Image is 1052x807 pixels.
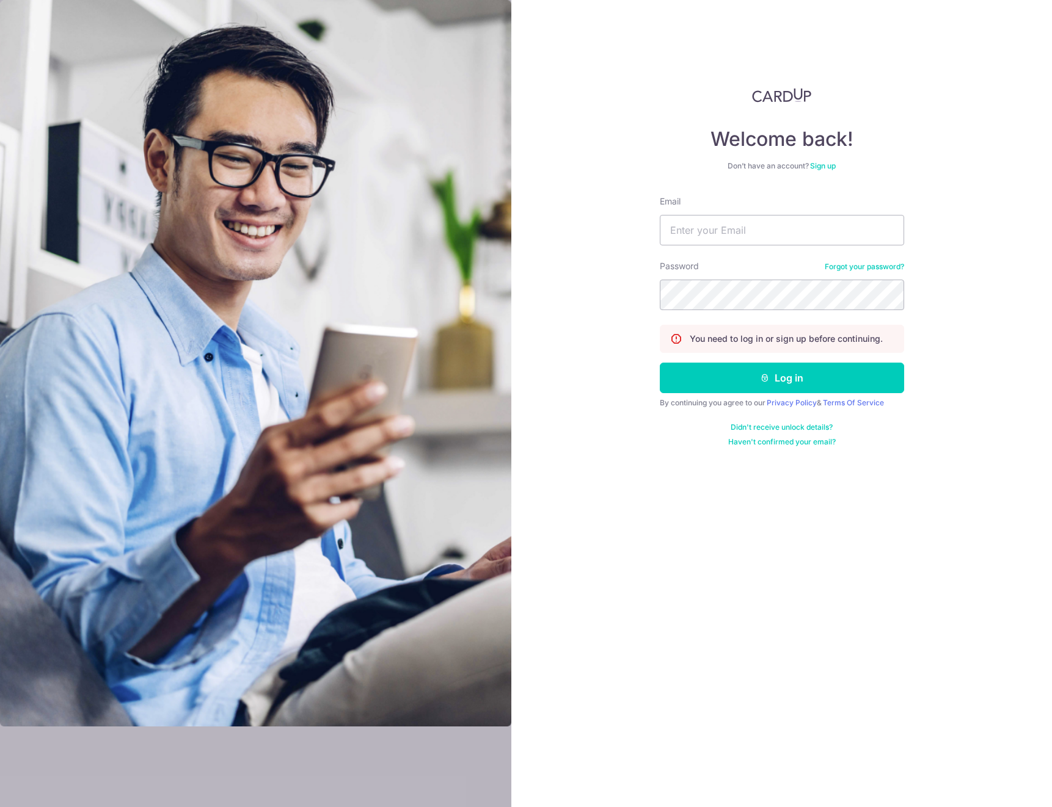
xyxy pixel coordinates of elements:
a: Sign up [810,161,836,170]
label: Password [660,260,699,272]
input: Enter your Email [660,215,904,245]
div: Don’t have an account? [660,161,904,171]
a: Haven't confirmed your email? [728,437,836,447]
p: You need to log in or sign up before continuing. [690,333,883,345]
h4: Welcome back! [660,127,904,151]
div: By continuing you agree to our & [660,398,904,408]
label: Email [660,195,681,208]
button: Log in [660,363,904,393]
a: Terms Of Service [823,398,884,407]
a: Forgot your password? [825,262,904,272]
a: Didn't receive unlock details? [731,422,833,432]
img: CardUp Logo [752,88,812,103]
a: Privacy Policy [767,398,817,407]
